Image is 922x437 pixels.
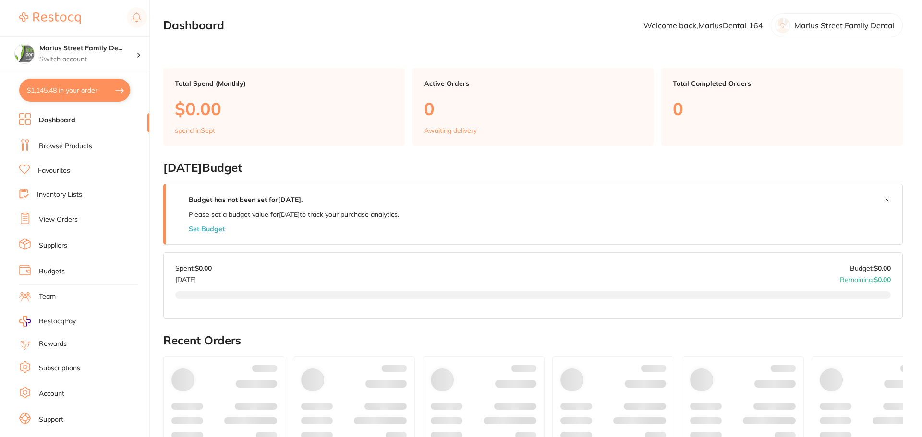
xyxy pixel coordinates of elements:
strong: $0.00 [874,264,891,272]
p: Please set a budget value for [DATE] to track your purchase analytics. [189,211,399,218]
button: $1,145.48 in your order [19,79,130,102]
img: Restocq Logo [19,12,81,24]
h2: [DATE] Budget [163,161,903,175]
p: Spent: [175,264,212,272]
p: Total Spend (Monthly) [175,80,393,87]
a: Rewards [39,339,67,349]
img: Marius Street Family Dental [15,44,34,63]
a: Active Orders0Awaiting delivery [412,68,654,146]
h4: Marius Street Family Dental [39,44,136,53]
a: RestocqPay [19,316,76,327]
strong: $0.00 [195,264,212,272]
p: 0 [424,99,643,118]
span: RestocqPay [39,317,76,326]
a: Subscriptions [39,364,80,373]
p: Active Orders [424,80,643,87]
strong: $0.00 [874,275,891,284]
p: 0 [673,99,891,118]
p: Switch account [39,55,136,64]
a: Account [39,389,64,399]
h2: Dashboard [163,19,224,32]
p: Total Completed Orders [673,80,891,87]
a: Restocq Logo [19,7,81,29]
h2: Recent Orders [163,334,903,347]
p: Marius Street Family Dental [794,21,895,30]
a: Support [39,415,63,425]
p: Welcome back, MariusDental 164 [643,21,763,30]
a: Favourites [38,166,70,176]
p: Remaining: [840,272,891,283]
button: Set Budget [189,225,225,233]
a: Team [39,292,56,302]
p: [DATE] [175,272,212,283]
a: Suppliers [39,241,67,250]
a: View Orders [39,215,78,224]
p: Budget: [850,264,891,272]
a: Total Completed Orders0 [661,68,903,146]
a: Browse Products [39,142,92,151]
p: $0.00 [175,99,393,118]
a: Dashboard [39,116,75,125]
a: Inventory Lists [37,190,82,200]
p: Awaiting delivery [424,127,477,134]
p: spend in Sept [175,127,215,134]
strong: Budget has not been set for [DATE] . [189,195,303,204]
a: Total Spend (Monthly)$0.00spend inSept [163,68,405,146]
a: Budgets [39,267,65,276]
img: RestocqPay [19,316,31,327]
